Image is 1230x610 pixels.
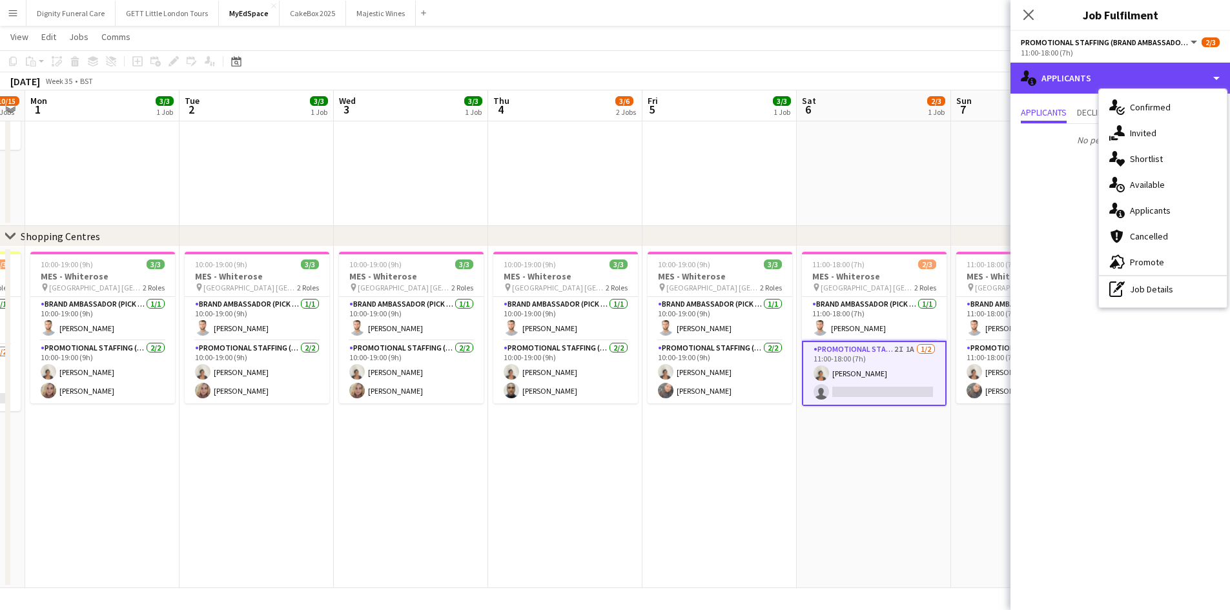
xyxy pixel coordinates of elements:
span: 3/3 [764,259,782,269]
app-card-role: Promotional Staffing (Brand Ambassadors)2/210:00-19:00 (9h)[PERSON_NAME][PERSON_NAME] [185,341,329,403]
button: Dignity Funeral Care [26,1,116,26]
div: 1 Job [928,107,945,117]
app-card-role: Brand Ambassador (Pick up)1/111:00-18:00 (7h)[PERSON_NAME] [956,297,1101,341]
div: Shopping Centres [21,230,100,243]
span: 10:00-19:00 (9h) [349,259,402,269]
span: 2 Roles [760,283,782,292]
span: Fri [648,95,658,107]
div: Applicants [1099,198,1227,223]
span: 3/3 [301,259,319,269]
div: BST [80,76,93,86]
app-job-card: 10:00-19:00 (9h)3/3MES - Whiterose [GEOGRAPHIC_DATA] [GEOGRAPHIC_DATA]2 RolesBrand Ambassador (Pi... [493,252,638,403]
h3: MES - Whiterose [802,270,947,282]
button: Promotional Staffing (Brand Ambassadors) [1021,37,1199,47]
span: 3 [337,102,356,117]
span: 3/3 [464,96,482,106]
span: [GEOGRAPHIC_DATA] [GEOGRAPHIC_DATA] [512,283,606,292]
div: Invited [1099,120,1227,146]
app-card-role: Brand Ambassador (Pick up)1/110:00-19:00 (9h)[PERSON_NAME] [493,297,638,341]
div: 1 Job [311,107,327,117]
button: Majestic Wines [346,1,416,26]
span: 3/3 [156,96,174,106]
app-card-role: Promotional Staffing (Brand Ambassadors)2/210:00-19:00 (9h)[PERSON_NAME][PERSON_NAME] [339,341,484,403]
span: 2 Roles [606,283,628,292]
div: 11:00-18:00 (7h) [1021,48,1220,57]
span: View [10,31,28,43]
a: Edit [36,28,61,45]
span: Edit [41,31,56,43]
span: [GEOGRAPHIC_DATA] [GEOGRAPHIC_DATA] [975,283,1069,292]
app-card-role: Promotional Staffing (Brand Ambassadors)2I1A1/211:00-18:00 (7h)[PERSON_NAME] [802,341,947,406]
span: 2/3 [1202,37,1220,47]
span: Jobs [69,31,88,43]
span: 2/3 [927,96,945,106]
span: 3/3 [773,96,791,106]
span: Declined [1077,108,1112,117]
div: 2 Jobs [616,107,636,117]
span: [GEOGRAPHIC_DATA] [GEOGRAPHIC_DATA] [821,283,914,292]
span: 7 [954,102,972,117]
div: 11:00-18:00 (7h)2/3MES - Whiterose [GEOGRAPHIC_DATA] [GEOGRAPHIC_DATA]2 RolesBrand Ambassador (Pi... [802,252,947,406]
a: Jobs [64,28,94,45]
span: 10:00-19:00 (9h) [658,259,710,269]
span: 3/6 [615,96,633,106]
a: Comms [96,28,136,45]
span: Wed [339,95,356,107]
app-card-role: Promotional Staffing (Brand Ambassadors)2/210:00-19:00 (9h)[PERSON_NAME][PERSON_NAME] [648,341,792,403]
span: Mon [30,95,47,107]
p: No pending applicants [1010,129,1230,151]
div: Available [1099,172,1227,198]
span: 10:00-19:00 (9h) [41,259,93,269]
a: View [5,28,34,45]
div: Job Details [1099,276,1227,302]
button: CakeBox 2025 [280,1,346,26]
h3: MES - Whiterose [185,270,329,282]
span: Week 35 [43,76,75,86]
app-job-card: 10:00-19:00 (9h)3/3MES - Whiterose [GEOGRAPHIC_DATA] [GEOGRAPHIC_DATA]2 RolesBrand Ambassador (Pi... [648,252,792,403]
span: 2 Roles [297,283,319,292]
span: Sun [956,95,972,107]
span: [GEOGRAPHIC_DATA] [GEOGRAPHIC_DATA] [358,283,451,292]
span: 2 [183,102,200,117]
app-job-card: 10:00-19:00 (9h)3/3MES - Whiterose [GEOGRAPHIC_DATA] [GEOGRAPHIC_DATA]2 RolesBrand Ambassador (Pi... [185,252,329,403]
span: [GEOGRAPHIC_DATA] [GEOGRAPHIC_DATA] [203,283,297,292]
span: 1 [28,102,47,117]
div: 1 Job [774,107,790,117]
app-card-role: Promotional Staffing (Brand Ambassadors)2/211:00-18:00 (7h)[PERSON_NAME][PERSON_NAME] [956,341,1101,403]
span: 4 [491,102,509,117]
div: Cancelled [1099,223,1227,249]
span: 10:00-19:00 (9h) [504,259,556,269]
span: Promotional Staffing (Brand Ambassadors) [1021,37,1189,47]
button: GETT Little London Tours [116,1,219,26]
div: [DATE] [10,75,40,88]
span: 5 [646,102,658,117]
button: MyEdSpace [219,1,280,26]
app-card-role: Promotional Staffing (Brand Ambassadors)2/210:00-19:00 (9h)[PERSON_NAME][PERSON_NAME] [493,341,638,403]
span: 2 Roles [451,283,473,292]
span: Thu [493,95,509,107]
span: Sat [802,95,816,107]
span: 10:00-19:00 (9h) [195,259,247,269]
span: 3/3 [147,259,165,269]
app-card-role: Brand Ambassador (Pick up)1/110:00-19:00 (9h)[PERSON_NAME] [339,297,484,341]
span: 6 [800,102,816,117]
div: Applicants [1010,63,1230,94]
span: Comms [101,31,130,43]
h3: MES - Whiterose [339,270,484,282]
app-card-role: Brand Ambassador (Pick up)1/110:00-19:00 (9h)[PERSON_NAME] [648,297,792,341]
div: Shortlist [1099,146,1227,172]
h3: MES - Whiterose [30,270,175,282]
app-job-card: 11:00-18:00 (7h)3/3MES - Whiterose [GEOGRAPHIC_DATA] [GEOGRAPHIC_DATA]2 RolesBrand Ambassador (Pi... [956,252,1101,403]
app-job-card: 10:00-19:00 (9h)3/3MES - Whiterose [GEOGRAPHIC_DATA] [GEOGRAPHIC_DATA]2 RolesBrand Ambassador (Pi... [339,252,484,403]
span: 11:00-18:00 (7h) [812,259,865,269]
h3: MES - Whiterose [648,270,792,282]
span: 3/3 [455,259,473,269]
app-card-role: Brand Ambassador (Pick up)1/111:00-18:00 (7h)[PERSON_NAME] [802,297,947,341]
h3: Job Fulfilment [1010,6,1230,23]
app-job-card: 10:00-19:00 (9h)3/3MES - Whiterose [GEOGRAPHIC_DATA] [GEOGRAPHIC_DATA]2 RolesBrand Ambassador (Pi... [30,252,175,403]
